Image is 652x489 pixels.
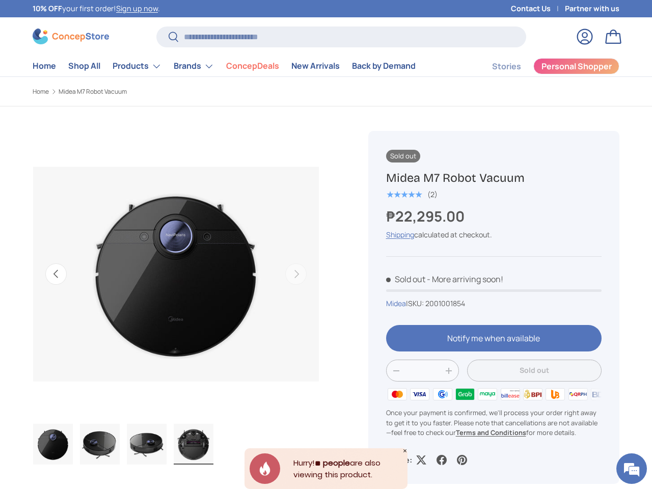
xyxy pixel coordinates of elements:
[59,89,127,95] a: Midea M7 Robot Vacuum
[33,89,49,95] a: Home
[567,387,589,402] img: qrph
[127,424,167,465] img: Midea M7 Robot Vacuum
[511,3,565,14] a: Contact Us
[33,87,344,96] nav: Breadcrumbs
[406,298,465,308] span: |
[492,57,521,76] a: Stories
[33,424,73,465] img: Midea M7 Robot Vacuum
[352,56,416,76] a: Back by Demand
[408,298,424,308] span: SKU:
[386,298,406,308] a: Midea
[226,56,279,76] a: ConcepDeals
[116,4,158,13] a: Sign up now
[386,387,409,402] img: master
[456,428,526,437] a: Terms and Conditions
[522,387,544,402] img: bpi
[386,408,602,438] p: Once your payment is confirmed, we'll process your order right away to get it to you faster. Plea...
[589,387,612,402] img: bdo
[409,387,431,402] img: visa
[33,3,160,14] p: your first order! .
[291,56,340,76] a: New Arrivals
[468,56,619,76] nav: Secondary
[467,360,602,382] button: Sold out
[425,298,465,308] span: 2001001854
[174,424,213,465] img: Midea M7 Robot Vacuum
[499,387,521,402] img: billease
[33,56,416,76] nav: Primary
[454,387,476,402] img: grabpay
[541,62,612,70] span: Personal Shopper
[476,387,499,402] img: maya
[80,424,120,465] img: Midea M7 Robot Vacuum
[33,56,56,76] a: Home
[106,56,168,76] summary: Products
[427,274,503,285] p: - More arriving soon!
[168,56,220,76] summary: Brands
[68,56,100,76] a: Shop All
[431,387,453,402] img: gcash
[33,29,109,44] img: ConcepStore
[33,4,62,13] strong: 10% OFF
[33,131,319,468] media-gallery: Gallery Viewer
[402,448,407,453] div: Close
[565,3,619,14] a: Partner with us
[533,58,619,74] a: Personal Shopper
[544,387,566,402] img: ubp
[386,274,425,285] span: Sold out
